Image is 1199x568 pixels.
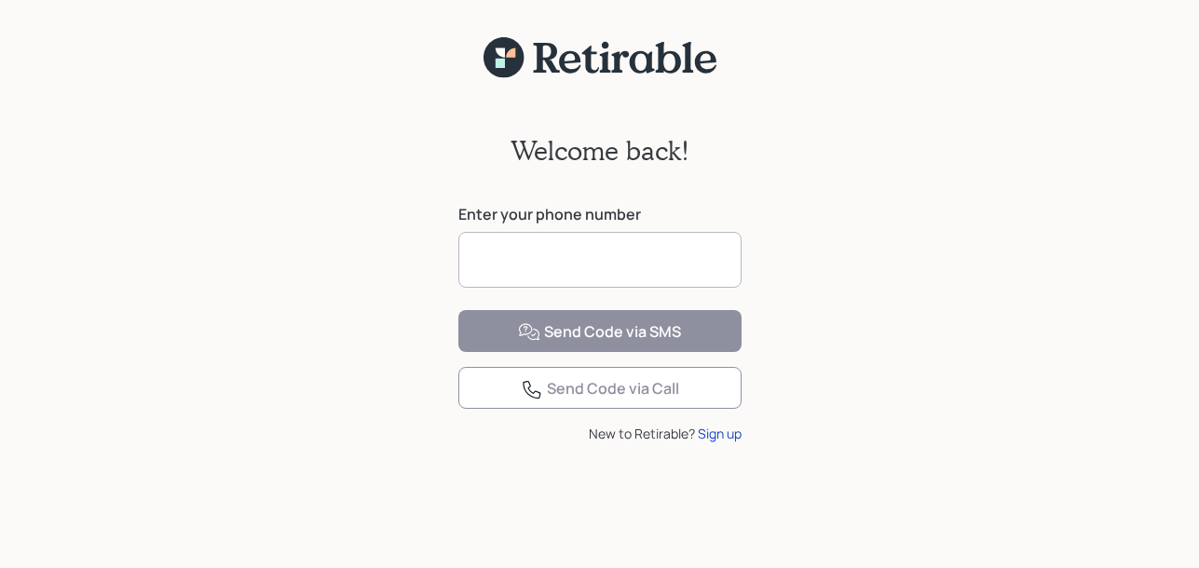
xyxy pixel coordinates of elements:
div: Send Code via Call [521,378,679,400]
div: New to Retirable? [458,424,742,443]
h2: Welcome back! [511,135,689,167]
div: Sign up [698,424,742,443]
label: Enter your phone number [458,204,742,224]
button: Send Code via SMS [458,310,742,352]
div: Send Code via SMS [518,321,681,344]
button: Send Code via Call [458,367,742,409]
